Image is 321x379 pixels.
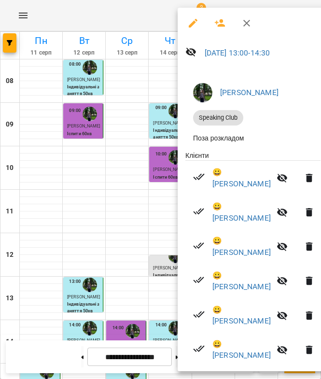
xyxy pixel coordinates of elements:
[212,201,271,224] a: 😀 [PERSON_NAME]
[220,88,279,97] a: [PERSON_NAME]
[193,274,205,286] svg: Візит сплачено
[185,151,321,371] ul: Клієнти
[212,338,271,361] a: 😀 [PERSON_NAME]
[205,48,270,57] a: [DATE] 13:00-14:30
[193,206,205,217] svg: Візит сплачено
[193,343,205,354] svg: Візит сплачено
[193,309,205,320] svg: Візит сплачено
[212,304,271,327] a: 😀 [PERSON_NAME]
[185,129,321,147] li: Поза розкладом
[212,270,271,293] a: 😀 [PERSON_NAME]
[193,171,205,182] svg: Візит сплачено
[193,113,243,122] span: Speaking Club
[212,167,271,189] a: 😀 [PERSON_NAME]
[193,240,205,252] svg: Візит сплачено
[193,83,212,102] img: 295700936d15feefccb57b2eaa6bd343.jpg
[212,235,271,258] a: 😀 [PERSON_NAME]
